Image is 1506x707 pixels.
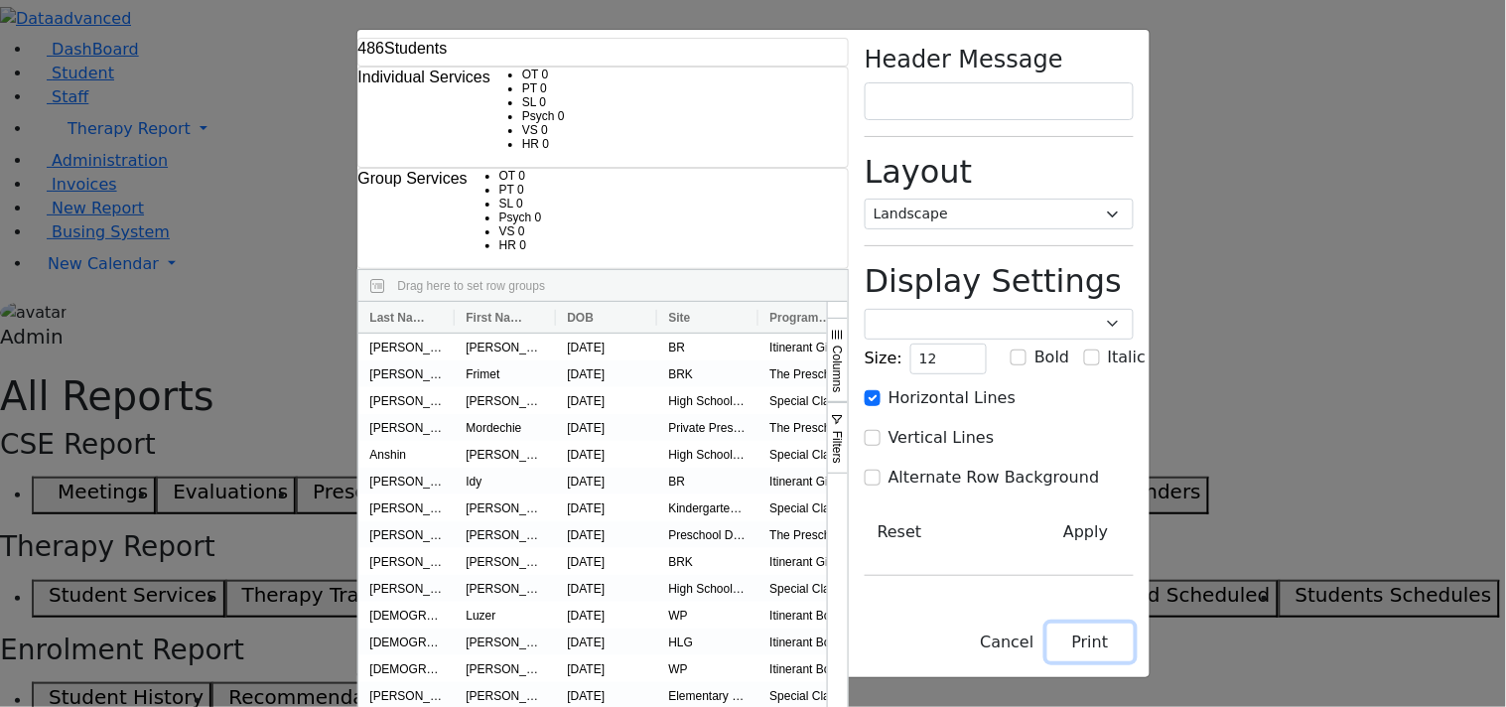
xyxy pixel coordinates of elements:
div: [DATE] [556,387,657,414]
span: 486 [358,40,385,57]
div: [PERSON_NAME] [455,495,556,521]
span: VS [499,224,515,238]
div: Itinerant Boys [758,629,860,655]
div: [DATE] [556,414,657,441]
button: Close [967,624,1046,661]
label: Vertical Lines [889,426,995,450]
button: Apply [1038,513,1133,551]
span: Program Type [770,311,832,325]
span: OT [522,68,538,81]
h6: Students [358,39,448,58]
h6: Group Services [358,169,468,188]
div: Press SPACE to select this row. [358,468,1467,495]
div: [DATE] [556,441,657,468]
span: 0 [539,95,546,109]
span: Psych [499,211,532,224]
span: Psych [522,109,555,123]
span: 0 [541,123,548,137]
button: Columns [827,318,848,401]
div: [DATE] [556,655,657,682]
div: [PERSON_NAME] [358,387,455,414]
div: Press SPACE to select this row. [358,655,1467,682]
div: WP [657,655,758,682]
div: Itinerant Girls [758,468,860,495]
div: Special Class - K12 [758,495,860,521]
div: BR [657,468,758,495]
label: Size: [865,347,902,370]
span: 0 [518,224,525,238]
div: Special Class - K12 [758,441,860,468]
span: 0 [542,68,549,81]
div: [DATE] [556,360,657,387]
div: Mordechie [455,414,556,441]
h6: Individual Services [358,68,490,86]
div: [PERSON_NAME] [358,468,455,495]
div: [DEMOGRAPHIC_DATA] [358,602,455,629]
div: Special Class - K12 [758,387,860,414]
div: [PERSON_NAME] [455,441,556,468]
div: High School Boys Division [657,441,758,468]
span: 0 [543,137,550,151]
div: [DATE] [556,602,657,629]
span: HR [499,238,516,252]
div: [DATE] [556,575,657,602]
div: WP [657,602,758,629]
div: The Preschool Itinerant [758,414,860,441]
div: BR [657,334,758,360]
div: Press SPACE to select this row. [358,521,1467,548]
label: Italic [1108,346,1146,369]
div: Press SPACE to select this row. [358,548,1467,575]
div: [DATE] [556,495,657,521]
div: BRK [657,548,758,575]
div: Itinerant Boys [758,602,860,629]
span: PT [499,183,514,197]
div: Press SPACE to select this row. [358,602,1467,629]
div: [PERSON_NAME] [455,521,556,548]
button: Print [1047,624,1134,661]
button: Reset [865,513,935,551]
div: [DATE] [556,548,657,575]
h2: Display Settings [865,262,1134,300]
span: OT [499,169,515,183]
div: Itinerant Girls [758,548,860,575]
div: Luzer [455,602,556,629]
button: Filters [827,402,848,474]
div: [DATE] [556,334,657,360]
div: Private Preschool [657,414,758,441]
div: [PERSON_NAME] [358,521,455,548]
div: [PERSON_NAME] [455,387,556,414]
div: [DEMOGRAPHIC_DATA] [358,655,455,682]
span: 0 [535,211,542,224]
span: First Name [467,311,528,325]
div: High School Girls Division [657,387,758,414]
div: Press SPACE to select this row. [358,441,1467,468]
div: Itinerant Girls [758,334,860,360]
div: [PERSON_NAME] [455,655,556,682]
div: Press SPACE to select this row. [358,629,1467,655]
div: Idy [455,468,556,495]
div: [DATE] [556,468,657,495]
div: [PERSON_NAME] [455,548,556,575]
h4: Header Message [865,46,1134,74]
span: SL [522,95,536,109]
label: Alternate Row Background [889,466,1100,490]
div: [DATE] [556,629,657,655]
span: 0 [516,197,523,211]
div: [PERSON_NAME] [358,334,455,360]
div: Press SPACE to select this row. [358,360,1467,387]
span: 0 [519,238,526,252]
div: [PERSON_NAME] [358,414,455,441]
div: Press SPACE to select this row. [358,414,1467,441]
span: Columns [831,346,845,392]
div: Press SPACE to select this row. [358,575,1467,602]
div: HLG [657,629,758,655]
div: Press SPACE to select this row. [358,334,1467,360]
label: Horizontal Lines [889,386,1016,410]
div: The Preschool Half-Day [758,521,860,548]
div: Press SPACE to select this row. [358,387,1467,414]
div: Kindergarten PS [657,495,758,521]
div: BRK [657,360,758,387]
div: Itinerant Boys [758,655,860,682]
div: Preschool Division [657,521,758,548]
div: Frimet [455,360,556,387]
